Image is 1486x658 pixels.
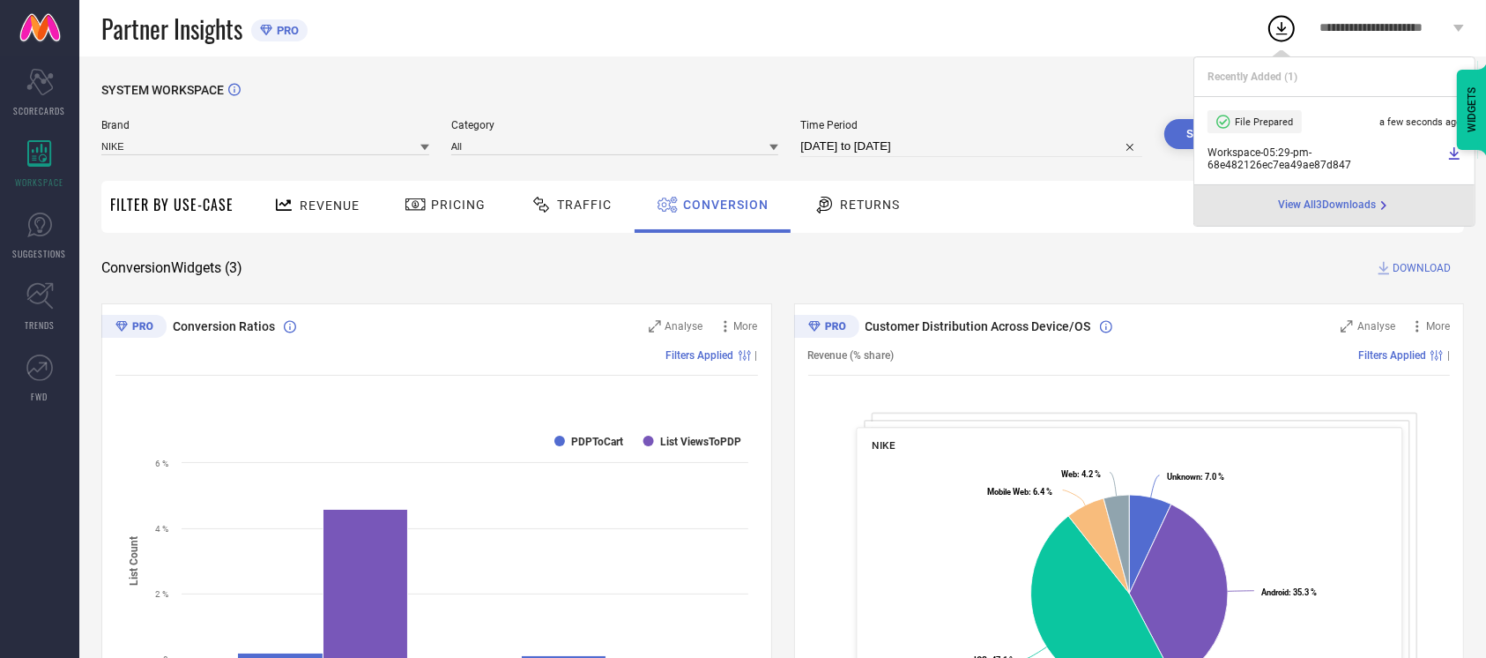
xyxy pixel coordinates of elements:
[173,319,275,333] span: Conversion Ratios
[1235,116,1293,128] span: File Prepared
[1164,119,1259,149] button: Search
[800,136,1142,157] input: Select time period
[557,198,612,212] span: Traffic
[25,318,55,332] span: TRENDS
[14,104,66,117] span: SCORECARDS
[1358,349,1426,362] span: Filters Applied
[665,320,703,333] span: Analyse
[101,11,242,47] span: Partner Insights
[1261,587,1317,597] text: : 35.3 %
[1279,198,1391,213] a: View All3Downloads
[1060,469,1076,479] tspan: Web
[1447,349,1450,362] span: |
[1357,320,1395,333] span: Analyse
[16,176,64,189] span: WORKSPACE
[1379,116,1461,128] span: a few seconds ago
[1167,472,1200,482] tspan: Unknown
[866,319,1091,333] span: Customer Distribution Across Device/OS
[987,487,1052,497] text: : 6.4 %
[800,119,1142,131] span: Time Period
[431,198,486,212] span: Pricing
[872,439,895,452] span: NIKE
[1266,12,1297,44] div: Open download list
[1447,146,1461,171] a: Download
[32,390,48,403] span: FWD
[13,247,67,260] span: SUGGESTIONS
[1167,472,1224,482] text: : 7.0 %
[155,589,168,599] text: 2 %
[1207,71,1297,83] span: Recently Added ( 1 )
[794,315,859,341] div: Premium
[1060,469,1100,479] text: : 4.2 %
[1426,320,1450,333] span: More
[840,198,900,212] span: Returns
[808,349,895,362] span: Revenue (% share)
[155,524,168,534] text: 4 %
[1341,320,1353,333] svg: Zoom
[451,119,779,131] span: Category
[987,487,1029,497] tspan: Mobile Web
[1279,198,1377,213] span: View All 3 Downloads
[734,320,758,333] span: More
[660,436,741,448] text: List ViewsToPDP
[1279,198,1391,213] div: Open download page
[1393,259,1451,277] span: DOWNLOAD
[272,24,299,37] span: PRO
[300,198,360,213] span: Revenue
[1207,146,1443,171] span: Workspace - 05:29-pm - 68e482126ec7ea49ae87d847
[101,83,224,97] span: SYSTEM WORKSPACE
[571,436,623,448] text: PDPToCart
[101,119,429,131] span: Brand
[128,536,140,586] tspan: List Count
[683,198,769,212] span: Conversion
[101,259,242,277] span: Conversion Widgets ( 3 )
[755,349,758,362] span: |
[155,459,168,468] text: 6 %
[1261,587,1289,597] tspan: Android
[110,194,234,215] span: Filter By Use-Case
[666,349,734,362] span: Filters Applied
[101,315,167,341] div: Premium
[649,320,661,333] svg: Zoom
